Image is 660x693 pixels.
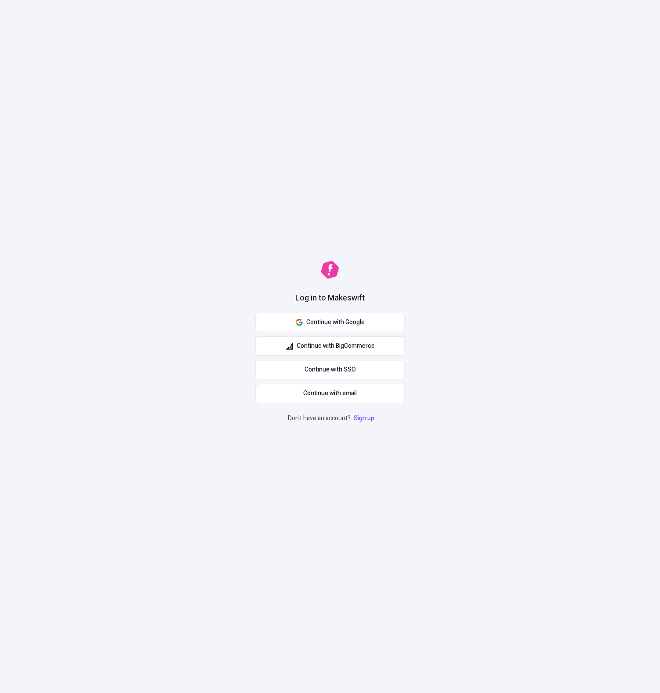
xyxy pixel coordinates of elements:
button: Continue with BigCommerce [255,336,405,356]
a: Continue with SSO [255,360,405,379]
span: Continue with Google [306,318,365,327]
p: Don't have an account? [288,414,376,423]
h1: Log in to Makeswift [295,293,365,304]
button: Continue with Google [255,313,405,332]
span: Continue with email [303,389,357,398]
a: Sign up [352,414,376,423]
span: Continue with BigCommerce [297,341,375,351]
button: Continue with email [255,384,405,403]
